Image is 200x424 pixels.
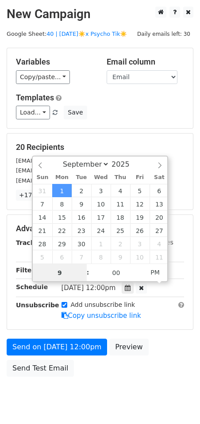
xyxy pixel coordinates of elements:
span: September 11, 2025 [111,197,130,210]
span: September 27, 2025 [150,224,169,237]
h5: Variables [16,57,93,67]
strong: Unsubscribe [16,302,59,309]
span: October 6, 2025 [52,250,72,264]
span: October 4, 2025 [150,237,169,250]
span: September 24, 2025 [91,224,111,237]
span: September 17, 2025 [91,210,111,224]
span: September 9, 2025 [72,197,91,210]
span: October 11, 2025 [150,250,169,264]
span: September 1, 2025 [52,184,72,197]
span: September 23, 2025 [72,224,91,237]
a: Load... [16,106,50,119]
small: Google Sheet: [7,31,127,37]
span: September 25, 2025 [111,224,130,237]
a: Templates [16,93,54,102]
a: Send Test Email [7,360,74,377]
small: [EMAIL_ADDRESS][DOMAIN_NAME] [16,167,115,174]
input: Hour [33,264,87,282]
a: Daily emails left: 30 [134,31,193,37]
input: Minute [89,264,143,282]
span: September 2, 2025 [72,184,91,197]
span: Fri [130,175,150,180]
label: Add unsubscribe link [71,300,135,309]
span: October 3, 2025 [130,237,150,250]
button: Save [64,106,87,119]
a: 40 | [DATE]☀️x Psycho Tik☀️ [46,31,127,37]
input: Year [109,160,141,168]
small: [EMAIL_ADDRESS][DOMAIN_NAME] [16,157,115,164]
span: September 16, 2025 [72,210,91,224]
span: September 5, 2025 [130,184,150,197]
a: +17 more [16,190,53,201]
span: September 20, 2025 [150,210,169,224]
span: August 31, 2025 [33,184,52,197]
small: [EMAIL_ADDRESS][DOMAIN_NAME] [16,177,115,184]
span: October 10, 2025 [130,250,150,264]
span: October 1, 2025 [91,237,111,250]
strong: Schedule [16,283,48,290]
span: September 13, 2025 [150,197,169,210]
span: September 22, 2025 [52,224,72,237]
span: September 14, 2025 [33,210,52,224]
span: September 12, 2025 [130,197,150,210]
h5: 20 Recipients [16,142,184,152]
a: Send on [DATE] 12:00pm [7,339,107,355]
span: September 6, 2025 [150,184,169,197]
a: Copy unsubscribe link [62,312,141,320]
span: October 8, 2025 [91,250,111,264]
span: September 7, 2025 [33,197,52,210]
span: October 2, 2025 [111,237,130,250]
iframe: Chat Widget [156,382,200,424]
span: Sat [150,175,169,180]
span: Thu [111,175,130,180]
span: October 7, 2025 [72,250,91,264]
span: Tue [72,175,91,180]
a: Preview [109,339,148,355]
span: Daily emails left: 30 [134,29,193,39]
span: September 8, 2025 [52,197,72,210]
strong: Tracking [16,239,46,246]
span: [DATE] 12:00pm [62,284,116,292]
span: October 5, 2025 [33,250,52,264]
span: September 10, 2025 [91,197,111,210]
span: September 3, 2025 [91,184,111,197]
span: Wed [91,175,111,180]
span: September 4, 2025 [111,184,130,197]
strong: Filters [16,267,38,274]
span: September 15, 2025 [52,210,72,224]
span: September 26, 2025 [130,224,150,237]
h5: Advanced [16,224,184,233]
span: September 28, 2025 [33,237,52,250]
span: September 19, 2025 [130,210,150,224]
span: Sun [33,175,52,180]
a: Copy/paste... [16,70,70,84]
span: September 18, 2025 [111,210,130,224]
h2: New Campaign [7,7,193,22]
span: September 29, 2025 [52,237,72,250]
span: September 21, 2025 [33,224,52,237]
span: Mon [52,175,72,180]
span: October 9, 2025 [111,250,130,264]
span: September 30, 2025 [72,237,91,250]
label: UTM Codes [138,238,173,247]
span: : [87,264,89,281]
span: Click to toggle [143,264,167,281]
h5: Email column [107,57,184,67]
